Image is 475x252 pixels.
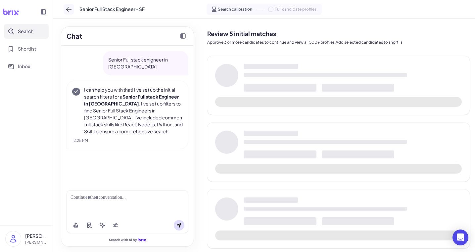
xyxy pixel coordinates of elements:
[275,6,316,12] span: Full candidate profiles
[18,63,30,70] span: Inbox
[25,232,47,239] p: [PERSON_NAME]
[79,6,145,13] span: Senior Full Stack Engineer - SF
[18,28,33,35] span: Search
[109,238,137,242] span: Search with AI by
[84,94,179,106] strong: Senior Fullstack Engineer in [GEOGRAPHIC_DATA]
[108,56,183,70] p: Senior Full stack enigneer in [GEOGRAPHIC_DATA]
[178,31,188,41] button: Collapse chat
[67,31,82,41] h2: Chat
[18,45,36,52] span: Shortlist
[25,239,47,245] p: [PERSON_NAME][EMAIL_ADDRESS][DOMAIN_NAME]
[4,41,49,56] button: Shortlist
[207,29,470,38] h2: Review 5 initial matches
[218,6,252,12] span: Search calibration
[207,39,470,45] p: Approve 3 or more candidates to continue and view all 500+ profiles.Add selected candidates to sh...
[452,230,468,245] div: Open Intercom Messenger
[84,86,183,135] p: I can help you with that! I've set up the initial search filters for a . I've set up filters to f...
[6,231,21,246] img: user_logo.png
[174,220,184,231] button: Send message
[4,24,49,39] button: Search
[4,59,49,74] button: Inbox
[72,138,183,144] div: 12:25 PM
